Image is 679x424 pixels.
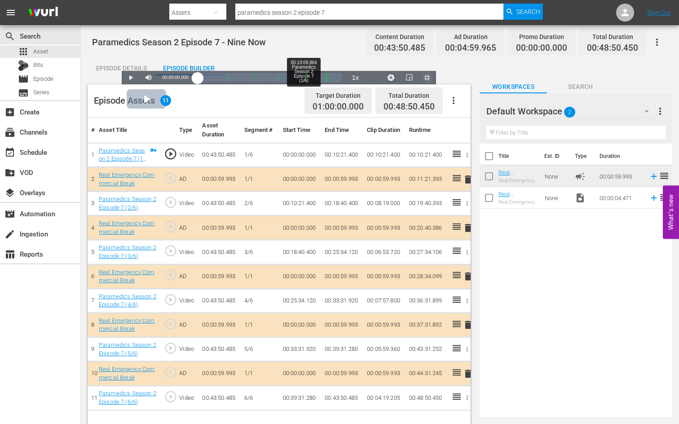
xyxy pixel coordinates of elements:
[498,191,527,211] a: Real Emergency Bumper
[463,174,473,185] span: delete
[99,147,146,170] a: Paramedics Season 2 Episode 7 (1/6)
[198,118,241,143] th: Asset Duration
[363,192,406,216] td: 00:08:19.000
[241,216,279,240] td: 1/1
[406,313,448,337] td: 00:37:31.892
[498,169,530,196] a: Real Emergency Commercial Break
[406,288,448,313] td: 00:36:31.899
[198,362,241,386] td: 00:00:59.993
[279,362,322,386] td: 00:00:00.000
[569,144,594,169] th: Type
[374,43,425,53] span: 00:43:50.485
[463,368,473,379] span: delete
[88,57,155,75] button: Episode Details
[463,319,473,332] button: delete
[663,185,679,239] button: Open Feedback Widget
[176,143,198,167] td: Video
[33,88,49,97] span: Series
[279,337,322,362] td: 00:33:31.920
[321,143,363,167] td: 00:10:21.400
[198,167,241,191] td: 00:00:59.993
[374,31,425,43] div: Content Duration
[659,170,670,181] span: reorder
[176,264,198,288] td: AD
[164,366,177,379] span: play_circle_outline
[363,118,406,143] th: Clip Duration
[279,240,322,264] td: 00:18:40.400
[649,171,659,181] svg: Add to Episode
[445,43,496,53] span: 00:04:59.965
[406,192,448,216] td: 00:19:40.393
[541,187,571,209] td: None
[241,386,279,410] td: 6/6
[176,167,198,191] td: AD
[498,199,538,205] div: Real Emergency Bumper
[406,362,448,386] td: 00:44:31.245
[99,220,155,235] a: Real Emergency Commercial Break
[4,249,15,260] span: Reports
[198,313,241,337] td: 00:00:59.993
[279,264,322,288] td: 00:00:00.000
[18,60,29,71] div: Bits
[321,362,363,386] td: 00:00:59.993
[406,143,448,167] td: 00:10:21.400
[176,362,198,386] td: AD
[321,192,363,216] td: 00:18:40.400
[5,7,16,18] span: menu
[198,386,241,410] td: 00:43:50.485
[99,196,156,211] a: Paramedics Season 2 Episode 7 (2/6)
[198,143,241,167] td: 00:43:50.485
[463,270,473,283] button: delete
[587,43,638,53] span: 00:48:50.450
[575,171,586,182] span: Ad
[463,221,473,234] button: delete
[176,216,198,240] td: AD
[88,264,95,288] td: 6
[463,223,473,233] span: delete
[382,71,400,84] button: Jump To Time
[321,216,363,240] td: 00:00:59.993
[164,293,177,306] span: play_circle_outline
[363,362,406,386] td: 00:00:59.993
[596,187,645,209] td: 00:00:04.471
[241,118,279,143] th: Segment #
[164,317,177,331] span: play_circle_outline
[88,143,95,167] td: 1
[176,386,198,410] td: Video
[176,288,198,313] td: Video
[363,143,406,167] td: 00:10:21.400
[99,341,156,357] a: Paramedics Season 2 Episode 7 (5/6)
[241,167,279,191] td: 1/1
[279,118,322,143] th: Start Time
[498,178,538,184] div: Real Emergency Commercial Break
[241,337,279,362] td: 5/6
[463,367,473,380] button: delete
[241,240,279,264] td: 3/6
[363,240,406,264] td: 00:06:53.720
[594,144,648,169] th: Duration
[164,171,177,185] span: play_circle_outline
[321,288,363,313] td: 00:33:31.920
[241,362,279,386] td: 1/1
[445,31,496,43] div: Ad Duration
[164,390,177,403] span: play_circle_outline
[176,313,198,337] td: AD
[575,192,586,203] span: Video
[99,390,156,405] a: Paramedics Season 2 Episode 7 (6/6)
[279,216,322,240] td: 00:00:00.000
[18,46,29,57] span: Asset
[88,362,95,386] td: 10
[140,71,158,84] button: Mute
[241,313,279,337] td: 1/1
[99,366,155,381] a: Real Emergency Commercial Break
[18,87,29,98] span: Series
[516,43,567,53] span: 00:00:00.000
[88,57,155,79] div: Episode Details
[198,192,241,216] td: 00:43:50.485
[503,4,543,20] button: Search
[88,386,95,410] td: 11
[463,173,473,186] button: delete
[4,127,15,138] span: Channels
[279,313,322,337] td: 00:00:00.000
[122,71,140,84] button: Play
